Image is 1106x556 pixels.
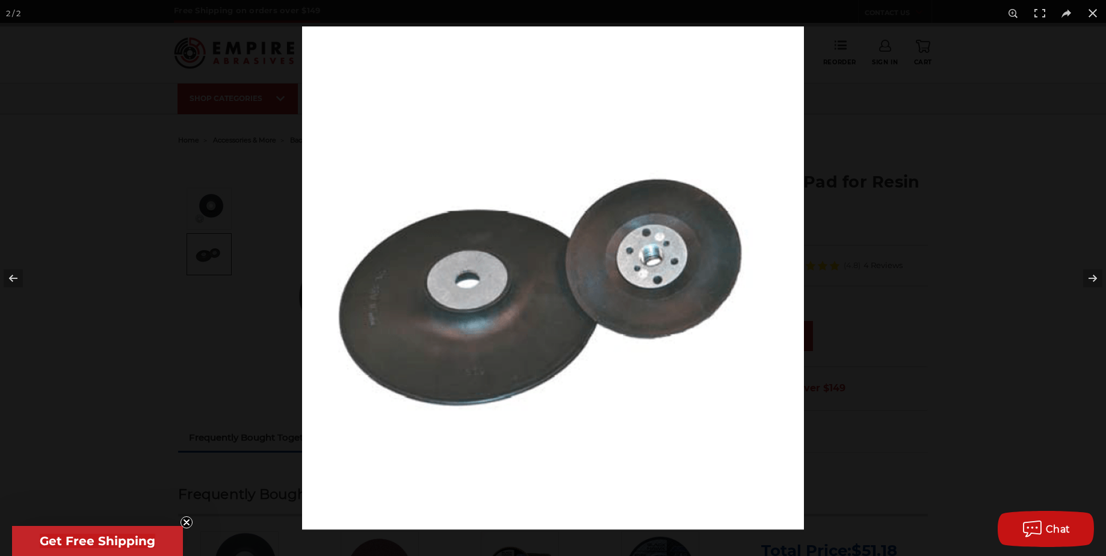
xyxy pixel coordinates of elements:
[1046,524,1070,535] span: Chat
[302,26,804,530] img: Koltec_Smooth_Face_Pad__94543.1570197210.png
[1064,248,1106,308] button: Next (arrow right)
[181,516,193,528] button: Close teaser
[40,534,155,548] span: Get Free Shipping
[12,526,183,556] div: Get Free ShippingClose teaser
[998,511,1094,547] button: Chat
